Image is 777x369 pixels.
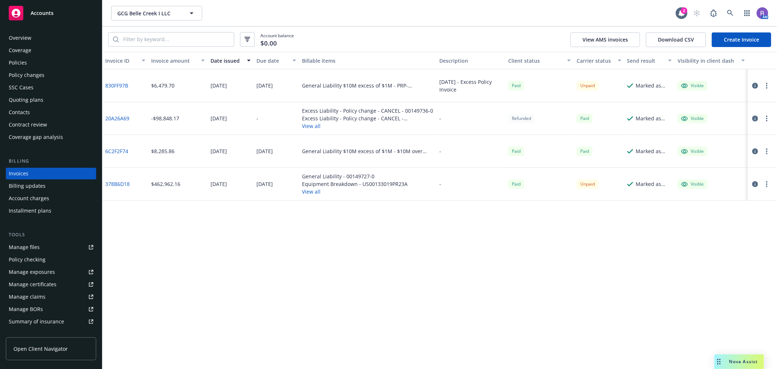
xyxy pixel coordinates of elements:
[439,57,502,65] div: Description
[627,57,664,65] div: Send result
[211,180,227,188] div: [DATE]
[678,57,737,65] div: Visibility in client dash
[260,32,294,46] span: Account balance
[508,147,524,156] div: Paid
[302,114,433,122] div: Excess Liability - Policy change - CANCEL - ELD30048158500
[105,82,128,89] a: 830FF97B
[570,32,640,47] button: View AMS invoices
[302,82,433,89] div: General Liability $10M excess of $1M - PRP-253288001-01-2972173
[111,6,202,20] button: GCG Belle Creek I LLC
[6,316,96,327] a: Summary of insurance
[646,32,706,47] button: Download CSV
[151,147,174,155] div: $8,285.86
[6,69,96,81] a: Policy changes
[9,82,34,93] div: SSC Cases
[9,119,47,131] div: Contract review
[6,94,96,106] a: Quoting plans
[6,82,96,93] a: SSC Cases
[256,180,273,188] div: [DATE]
[508,179,524,189] div: Paid
[151,57,197,65] div: Invoice amount
[508,114,535,123] div: Refunded
[6,231,96,238] div: Tools
[439,147,441,155] div: -
[9,303,43,315] div: Manage BORs
[302,147,433,155] div: General Liability $10M excess of $1M - $10M over $1M GL - PRP-253288001-00-2972173
[9,205,51,217] div: Installment plans
[6,119,96,131] a: Contract review
[302,57,433,65] div: Billable items
[105,180,130,188] a: 378B6D18
[9,57,27,69] div: Policies
[211,82,227,89] div: [DATE]
[105,57,137,65] div: Invoice ID
[729,358,758,365] span: Nova Assist
[302,172,408,180] div: General Liability - 00149727-0
[9,44,31,56] div: Coverage
[6,158,96,165] div: Billing
[9,291,46,303] div: Manage claims
[439,114,441,122] div: -
[9,279,56,290] div: Manage certificates
[706,6,721,20] a: Report a Bug
[577,114,593,123] div: Paid
[690,6,704,20] a: Start snowing
[9,168,28,179] div: Invoices
[439,78,502,93] div: [DATE] - Excess Policy Invoice
[723,6,738,20] a: Search
[740,6,754,20] a: Switch app
[256,57,289,65] div: Due date
[6,106,96,118] a: Contacts
[6,180,96,192] a: Billing updates
[577,57,613,65] div: Carrier status
[302,107,433,114] div: Excess Liability - Policy change - CANCEL - 00149736-0
[9,241,40,253] div: Manage files
[302,188,408,195] button: View all
[505,52,574,69] button: Client status
[712,32,771,47] a: Create Invoice
[9,254,46,265] div: Policy checking
[9,32,31,44] div: Overview
[6,266,96,278] span: Manage exposures
[577,81,599,90] div: Unpaid
[636,82,672,89] div: Marked as sent
[9,94,43,106] div: Quoting plans
[9,69,44,81] div: Policy changes
[6,131,96,143] a: Coverage gap analysis
[211,147,227,155] div: [DATE]
[6,279,96,290] a: Manage certificates
[151,82,174,89] div: $6,479.70
[681,115,704,122] div: Visible
[714,354,764,369] button: Nova Assist
[681,148,704,155] div: Visible
[439,180,441,188] div: -
[31,10,54,16] span: Accounts
[256,82,273,89] div: [DATE]
[254,52,299,69] button: Due date
[6,57,96,69] a: Policies
[302,180,408,188] div: Equipment Breakdown - US00133019PR23A
[6,44,96,56] a: Coverage
[299,52,436,69] button: Billable items
[714,354,723,369] div: Drag to move
[6,168,96,179] a: Invoices
[9,266,55,278] div: Manage exposures
[211,57,243,65] div: Date issued
[6,3,96,23] a: Accounts
[148,52,208,69] button: Invoice amount
[260,39,277,48] span: $0.00
[211,114,227,122] div: [DATE]
[6,205,96,217] a: Installment plans
[256,147,273,155] div: [DATE]
[105,114,129,122] a: 20A26A69
[13,345,68,353] span: Open Client Navigator
[105,147,128,155] a: 6C2F2F74
[9,131,63,143] div: Coverage gap analysis
[577,147,593,156] div: Paid
[508,81,524,90] div: Paid
[757,7,768,19] img: photo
